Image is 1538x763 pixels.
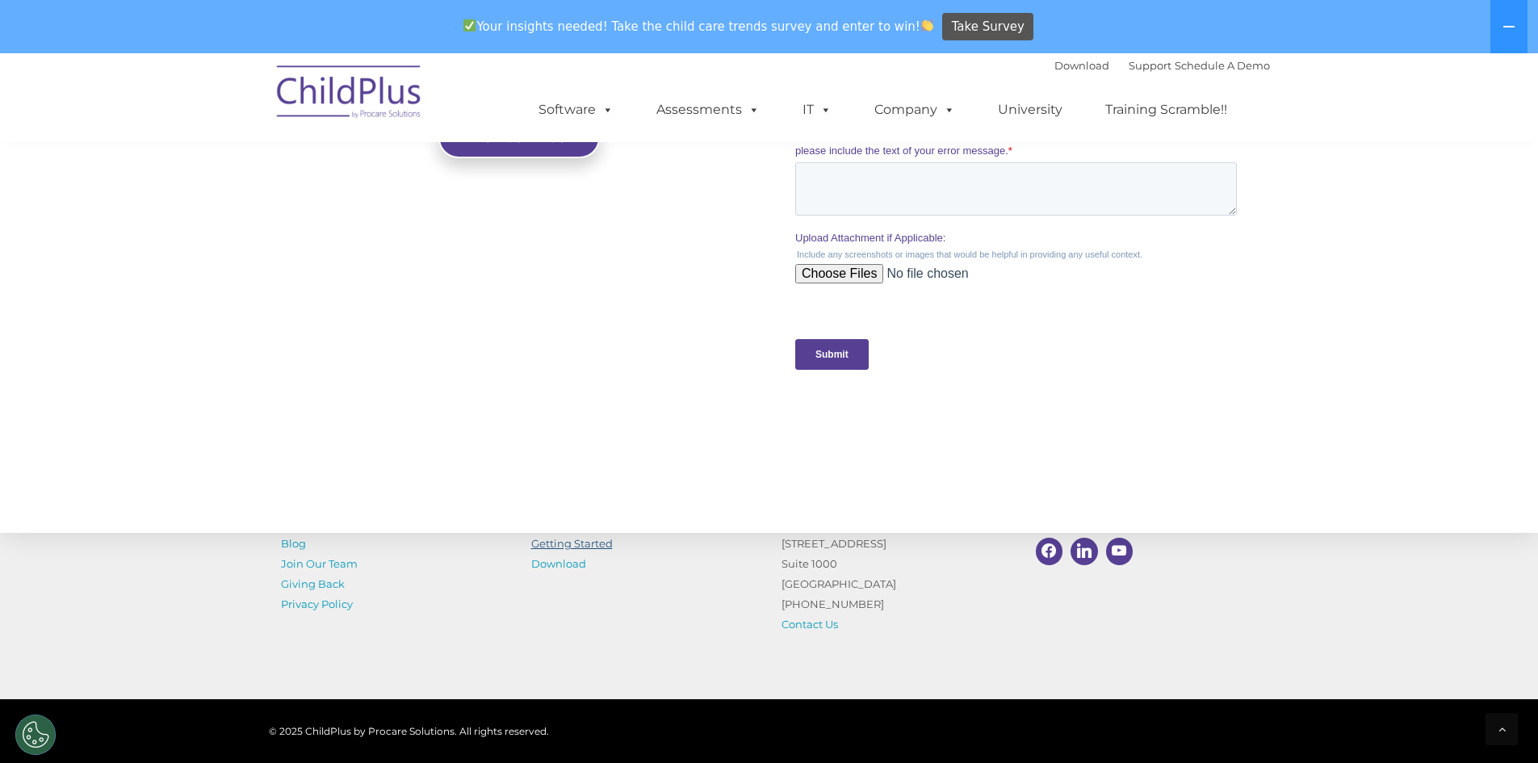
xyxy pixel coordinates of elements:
[224,173,293,185] span: Phone number
[982,94,1079,126] a: University
[786,94,848,126] a: IT
[952,13,1025,41] span: Take Survey
[1274,589,1538,763] iframe: Chat Widget
[531,537,613,550] a: Getting Started
[269,54,430,135] img: ChildPlus by Procare Solutions
[531,557,586,570] a: Download
[281,577,345,590] a: Giving Back
[1129,59,1171,72] a: Support
[15,715,56,755] button: Cookies Settings
[858,94,971,126] a: Company
[1032,534,1067,569] a: Facebook
[1175,59,1270,72] a: Schedule A Demo
[457,10,941,42] span: Your insights needed! Take the child care trends survey and enter to win!
[281,537,306,550] a: Blog
[782,534,1008,635] p: [STREET_ADDRESS] Suite 1000 [GEOGRAPHIC_DATA] [PHONE_NUMBER]
[281,597,353,610] a: Privacy Policy
[281,557,358,570] a: Join Our Team
[472,132,565,145] span: Visit our blog
[1054,59,1109,72] a: Download
[1067,534,1102,569] a: Linkedin
[269,725,549,737] span: © 2025 ChildPlus by Procare Solutions. All rights reserved.
[438,118,600,158] a: Visit our blog
[640,94,776,126] a: Assessments
[782,618,838,631] a: Contact Us
[1089,94,1243,126] a: Training Scramble!!
[463,19,476,31] img: ✅
[1102,534,1138,569] a: Youtube
[224,107,274,119] span: Last name
[921,19,933,31] img: 👏
[942,13,1033,41] a: Take Survey
[1054,59,1270,72] font: |
[522,94,630,126] a: Software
